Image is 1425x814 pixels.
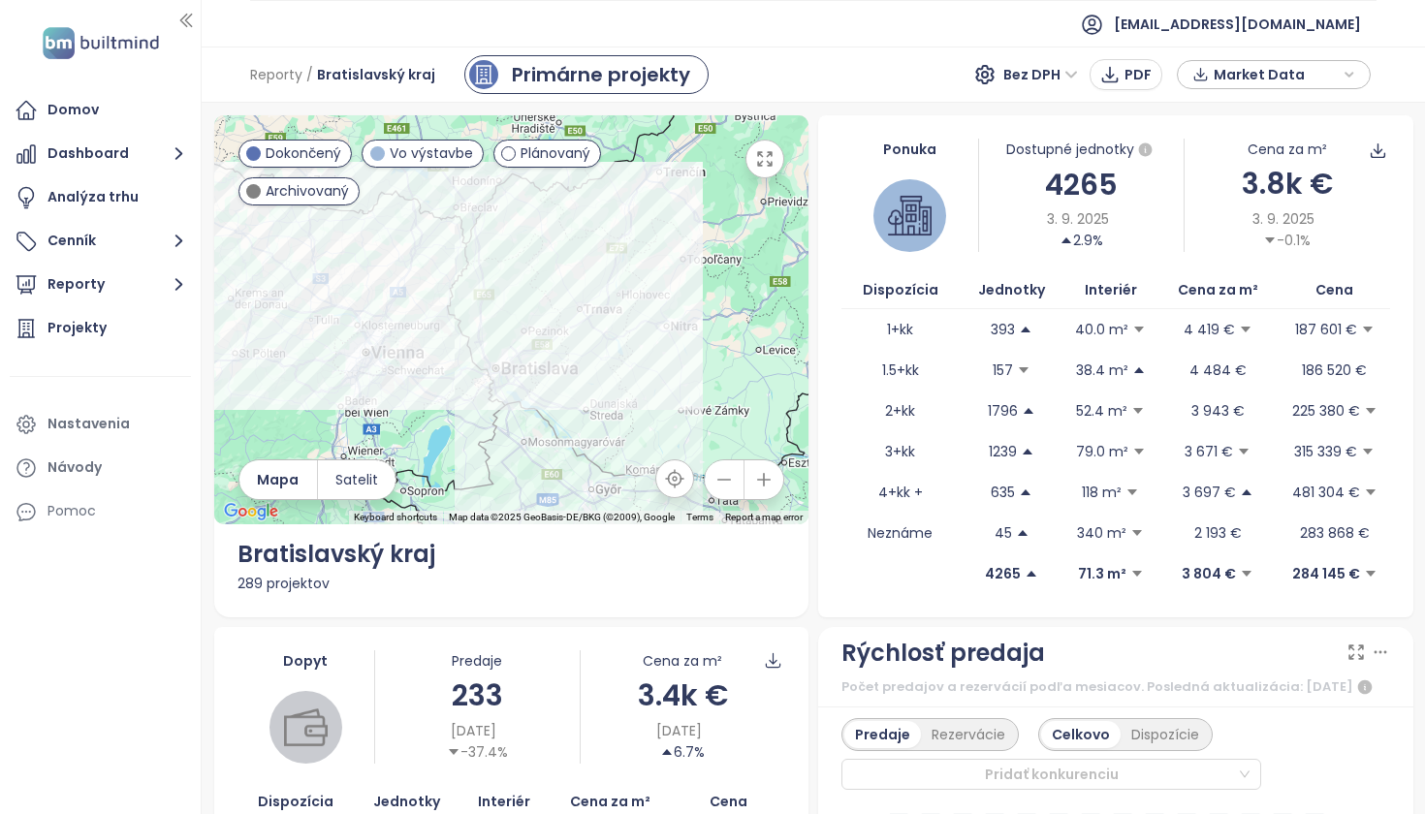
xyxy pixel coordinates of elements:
div: 233 [375,673,580,718]
a: Projekty [10,309,191,348]
div: 6.7% [660,741,705,763]
div: -0.1% [1263,230,1311,251]
div: Cena za m² [1248,139,1327,160]
span: caret-up [1019,485,1032,499]
td: 3+kk [841,431,959,472]
span: caret-down [1132,445,1146,458]
span: caret-down [1364,567,1377,580]
a: Terms (opens in new tab) [686,512,713,522]
p: 283 868 € [1300,522,1370,544]
div: Pomoc [10,492,191,531]
span: caret-down [1130,567,1144,580]
p: 4 484 € [1189,360,1247,381]
div: 289 projektov [237,573,786,594]
span: caret-down [1364,404,1377,418]
div: Primárne projekty [512,60,690,89]
span: caret-down [1132,323,1146,336]
a: Domov [10,91,191,130]
p: 40.0 m² [1075,319,1128,340]
span: caret-down [1263,234,1277,247]
span: caret-up [1025,567,1038,580]
span: caret-down [1364,485,1377,499]
span: Bratislavský kraj [317,57,435,92]
p: 186 520 € [1302,360,1367,381]
td: Neznáme [841,513,959,553]
div: button [1187,60,1360,89]
img: Google [219,499,283,524]
div: 3.4k € [581,673,785,718]
p: 225 380 € [1292,400,1360,422]
p: 38.4 m² [1076,360,1128,381]
p: 45 [995,522,1012,544]
p: 3 697 € [1183,482,1236,503]
td: 1+kk [841,309,959,350]
td: 4+kk + [841,472,959,513]
div: Bratislavský kraj [237,536,786,573]
div: Dopyt [237,650,374,672]
p: 71.3 m² [1078,563,1126,584]
div: Domov [47,98,99,122]
th: Jednotky [959,271,1064,309]
span: Bez DPH [1003,60,1078,89]
div: 4265 [979,162,1184,207]
span: caret-down [1361,323,1375,336]
span: [DATE] [656,720,702,741]
th: Dispozícia [841,271,959,309]
span: caret-up [660,745,674,759]
span: caret-down [1125,485,1139,499]
div: 2.9% [1060,230,1103,251]
button: Reporty [10,266,191,304]
span: caret-up [1021,445,1034,458]
span: caret-down [1239,323,1252,336]
div: Rezervácie [921,721,1016,748]
div: Predaje [375,650,580,672]
p: 481 304 € [1292,482,1360,503]
div: Ponuka [841,139,978,160]
span: Vo výstavbe [390,142,473,164]
div: Dispozície [1121,721,1210,748]
p: 1239 [989,441,1017,462]
th: Cena za m² [1156,271,1281,309]
a: Analýza trhu [10,178,191,217]
span: Plánovaný [521,142,590,164]
span: caret-up [1240,485,1253,499]
p: 3 671 € [1185,441,1233,462]
span: caret-down [1237,445,1251,458]
img: logo [37,23,165,63]
p: 4265 [985,563,1021,584]
span: caret-down [1131,404,1145,418]
p: 3 804 € [1182,563,1236,584]
th: Interiér [1065,271,1156,309]
td: 1.5+kk [841,350,959,391]
span: caret-down [447,745,460,759]
p: 157 [993,360,1013,381]
span: [DATE] [451,720,496,741]
img: house [888,194,932,237]
div: Návody [47,455,102,480]
button: Satelit [318,460,396,499]
span: Satelit [335,469,378,490]
span: caret-down [1017,363,1030,377]
div: Pomoc [47,499,96,523]
span: caret-down [1130,526,1144,540]
span: Mapa [257,469,299,490]
button: Cenník [10,222,191,261]
div: Dostupné jednotky [979,139,1184,162]
p: 52.4 m² [1076,400,1127,422]
span: caret-down [1361,445,1375,458]
a: Open this area in Google Maps (opens a new window) [219,499,283,524]
span: Archivovaný [266,180,349,202]
span: Map data ©2025 GeoBasis-DE/BKG (©2009), Google [449,512,675,522]
span: Reporty [250,57,302,92]
div: Počet predajov a rezervácií podľa mesiacov. Posledná aktualizácia: [DATE] [841,675,1390,699]
td: 2+kk [841,391,959,431]
span: Market Data [1214,60,1339,89]
span: / [306,57,313,92]
span: PDF [1124,64,1152,85]
p: 3 943 € [1191,400,1245,422]
p: 79.0 m² [1076,441,1128,462]
div: Projekty [47,316,107,340]
span: 3. 9. 2025 [1252,208,1314,230]
span: Dokončený [266,142,341,164]
p: 118 m² [1082,482,1122,503]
